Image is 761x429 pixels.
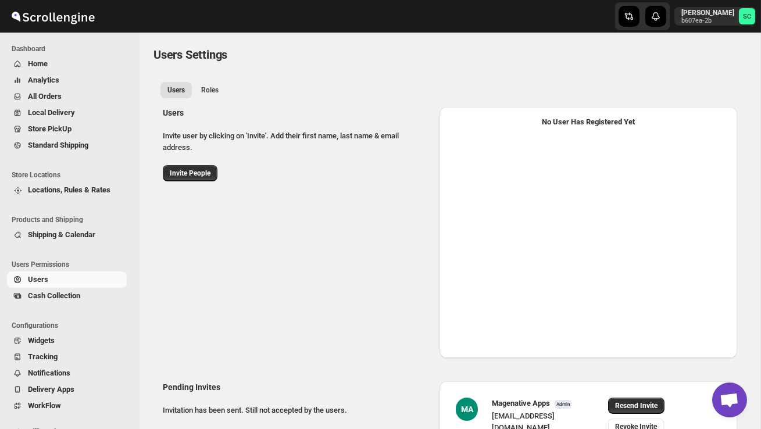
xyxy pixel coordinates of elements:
span: All Orders [28,92,62,101]
button: Home [7,56,127,72]
span: Roles [201,85,219,95]
span: Dashboard [12,44,131,53]
span: Configurations [12,321,131,330]
span: Admin [555,400,571,409]
button: Tracking [7,349,127,365]
h2: Pending Invites [163,381,430,393]
span: Standard Shipping [28,141,88,149]
button: All customers [160,82,192,98]
span: Cash Collection [28,291,80,300]
button: User menu [674,7,756,26]
span: Store Locations [12,170,131,180]
p: [PERSON_NAME] [681,8,734,17]
img: ScrollEngine [9,2,97,31]
span: Notifications [28,369,70,377]
button: Shipping & Calendar [7,227,127,243]
span: Magenative Apps [492,399,550,407]
span: Shipping & Calendar [28,230,95,239]
span: Store PickUp [28,124,72,133]
button: Locations, Rules & Rates [7,182,127,198]
div: No User Has Registered Yet [449,116,728,128]
text: SC [743,13,751,20]
button: All Orders [7,88,127,105]
span: Home [28,59,48,68]
span: Local Delivery [28,108,75,117]
span: Locations, Rules & Rates [28,185,110,194]
span: Delivery Apps [28,385,74,394]
span: Analytics [28,76,59,84]
button: Widgets [7,333,127,349]
p: Invitation has been sent. Still not accepted by the users. [163,405,430,416]
button: WorkFlow [7,398,127,414]
h2: Users [163,107,430,119]
span: WorkFlow [28,401,61,410]
p: b607ea-2b [681,17,734,24]
button: Notifications [7,365,127,381]
span: Invite People [170,169,210,178]
div: Open chat [712,382,747,417]
span: Users Permissions [12,260,131,269]
span: Widgets [28,336,55,345]
span: Sanjay chetri [739,8,755,24]
button: Analytics [7,72,127,88]
span: Users Settings [153,48,227,62]
p: Invite user by clicking on 'Invite'. Add their first name, last name & email address. [163,130,430,153]
span: Products and Shipping [12,215,131,224]
button: Invite People [163,165,217,181]
span: Users [28,275,48,284]
button: Delivery Apps [7,381,127,398]
button: Resend Invite [608,398,664,414]
span: Users [167,85,185,95]
button: Cash Collection [7,288,127,304]
div: MA [456,398,478,421]
span: Tracking [28,352,58,361]
span: Resend Invite [615,401,658,410]
button: Users [7,271,127,288]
